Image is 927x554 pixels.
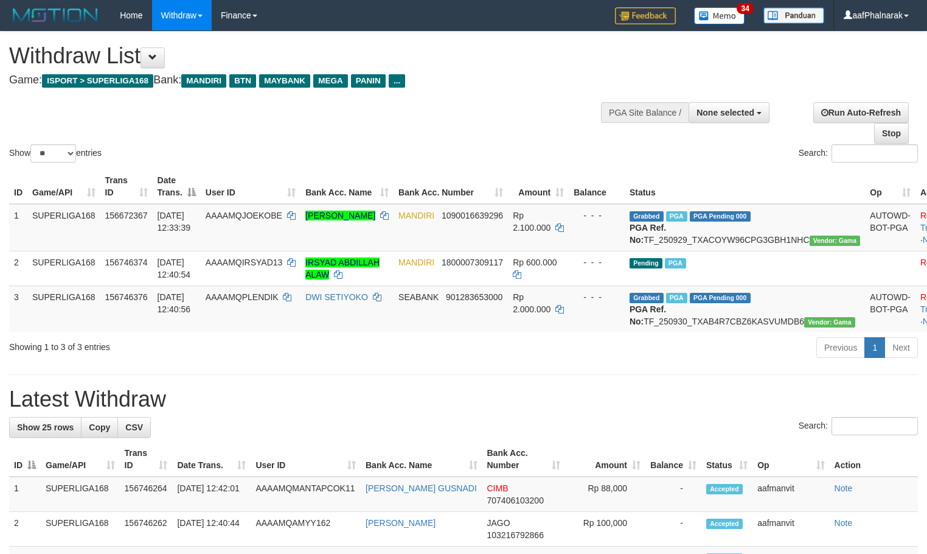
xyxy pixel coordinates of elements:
[105,258,148,267] span: 156746374
[9,144,102,163] label: Show entries
[172,512,251,547] td: [DATE] 12:40:44
[17,423,74,432] span: Show 25 rows
[9,477,41,512] td: 1
[366,518,436,528] a: [PERSON_NAME]
[799,417,918,435] label: Search:
[630,258,662,268] span: Pending
[701,442,752,477] th: Status: activate to sort column ascending
[100,169,153,204] th: Trans ID: activate to sort column ascending
[229,74,256,88] span: BTN
[864,337,885,358] a: 1
[9,251,27,286] td: 2
[120,477,173,512] td: 156746264
[835,483,853,493] a: Note
[813,102,909,123] a: Run Auto-Refresh
[625,169,865,204] th: Status
[398,292,439,302] span: SEABANK
[487,530,544,540] span: Copy 103216792866 to clipboard
[574,209,620,222] div: - - -
[513,211,550,233] span: Rp 2.100.000
[125,423,143,432] span: CSV
[9,286,27,332] td: 3
[696,108,754,117] span: None selected
[9,44,606,68] h1: Withdraw List
[874,123,909,144] a: Stop
[158,292,191,314] span: [DATE] 12:40:56
[487,518,510,528] span: JAGO
[158,211,191,233] span: [DATE] 12:33:39
[865,169,915,204] th: Op: activate to sort column ascending
[41,512,120,547] td: SUPERLIGA168
[816,337,865,358] a: Previous
[27,204,100,251] td: SUPERLIGA168
[446,292,502,302] span: Copy 901283653000 to clipboard
[27,251,100,286] td: SUPERLIGA168
[105,211,148,220] span: 156672367
[442,258,503,267] span: Copy 1800007309117 to clipboard
[117,417,151,438] a: CSV
[630,211,664,222] span: Grabbed
[574,291,620,303] div: - - -
[482,442,565,477] th: Bank Acc. Number: activate to sort column ascending
[565,512,645,547] td: Rp 100,000
[172,442,251,477] th: Date Trans.: activate to sort column ascending
[9,512,41,547] td: 2
[305,258,380,279] a: IRSYAD ABDILLAH ALAW
[830,442,918,477] th: Action
[27,169,100,204] th: Game/API: activate to sort column ascending
[9,442,41,477] th: ID: activate to sort column descending
[9,417,82,438] a: Show 25 rows
[105,292,148,302] span: 156746376
[487,496,544,505] span: Copy 707406103200 to clipboard
[690,293,751,303] span: PGA Pending
[361,442,482,477] th: Bank Acc. Name: activate to sort column ascending
[120,442,173,477] th: Trans ID: activate to sort column ascending
[665,258,686,268] span: Marked by aafsengchandara
[89,423,110,432] span: Copy
[625,204,865,251] td: TF_250929_TXACOYW96CPG3GBH1NHC
[630,223,666,245] b: PGA Ref. No:
[615,7,676,24] img: Feedback.jpg
[835,518,853,528] a: Note
[81,417,118,438] a: Copy
[752,512,829,547] td: aafmanvit
[305,211,375,220] a: [PERSON_NAME]
[259,74,310,88] span: MAYBANK
[41,477,120,512] td: SUPERLIGA168
[351,74,386,88] span: PANIN
[645,442,701,477] th: Balance: activate to sort column ascending
[625,286,865,332] td: TF_250930_TXAB4R7CBZ6KASVUMDB6
[398,258,434,267] span: MANDIRI
[30,144,76,163] select: Showentries
[9,387,918,412] h1: Latest Withdraw
[645,477,701,512] td: -
[300,169,394,204] th: Bank Acc. Name: activate to sort column ascending
[305,292,368,302] a: DWI SETIYOKO
[206,292,279,302] span: AAAAMQPLENDIK
[865,204,915,251] td: AUTOWD-BOT-PGA
[832,144,918,163] input: Search:
[313,74,348,88] span: MEGA
[706,484,743,494] span: Accepted
[601,102,689,123] div: PGA Site Balance /
[394,169,508,204] th: Bank Acc. Number: activate to sort column ascending
[763,7,824,24] img: panduan.png
[42,74,153,88] span: ISPORT > SUPERLIGA168
[172,477,251,512] td: [DATE] 12:42:01
[630,293,664,303] span: Grabbed
[690,211,751,222] span: PGA Pending
[9,74,606,86] h4: Game: Bank:
[201,169,300,204] th: User ID: activate to sort column ascending
[41,442,120,477] th: Game/API: activate to sort column ascending
[251,512,361,547] td: AAAAMQAMYY162
[251,477,361,512] td: AAAAMQMANTAPCOK11
[251,442,361,477] th: User ID: activate to sort column ascending
[9,336,377,353] div: Showing 1 to 3 of 3 entries
[666,293,687,303] span: Marked by aafheankoy
[9,169,27,204] th: ID
[565,477,645,512] td: Rp 88,000
[689,102,769,123] button: None selected
[810,236,861,246] span: Vendor URL: https://trx31.1velocity.biz
[799,144,918,163] label: Search:
[487,483,509,493] span: CIMB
